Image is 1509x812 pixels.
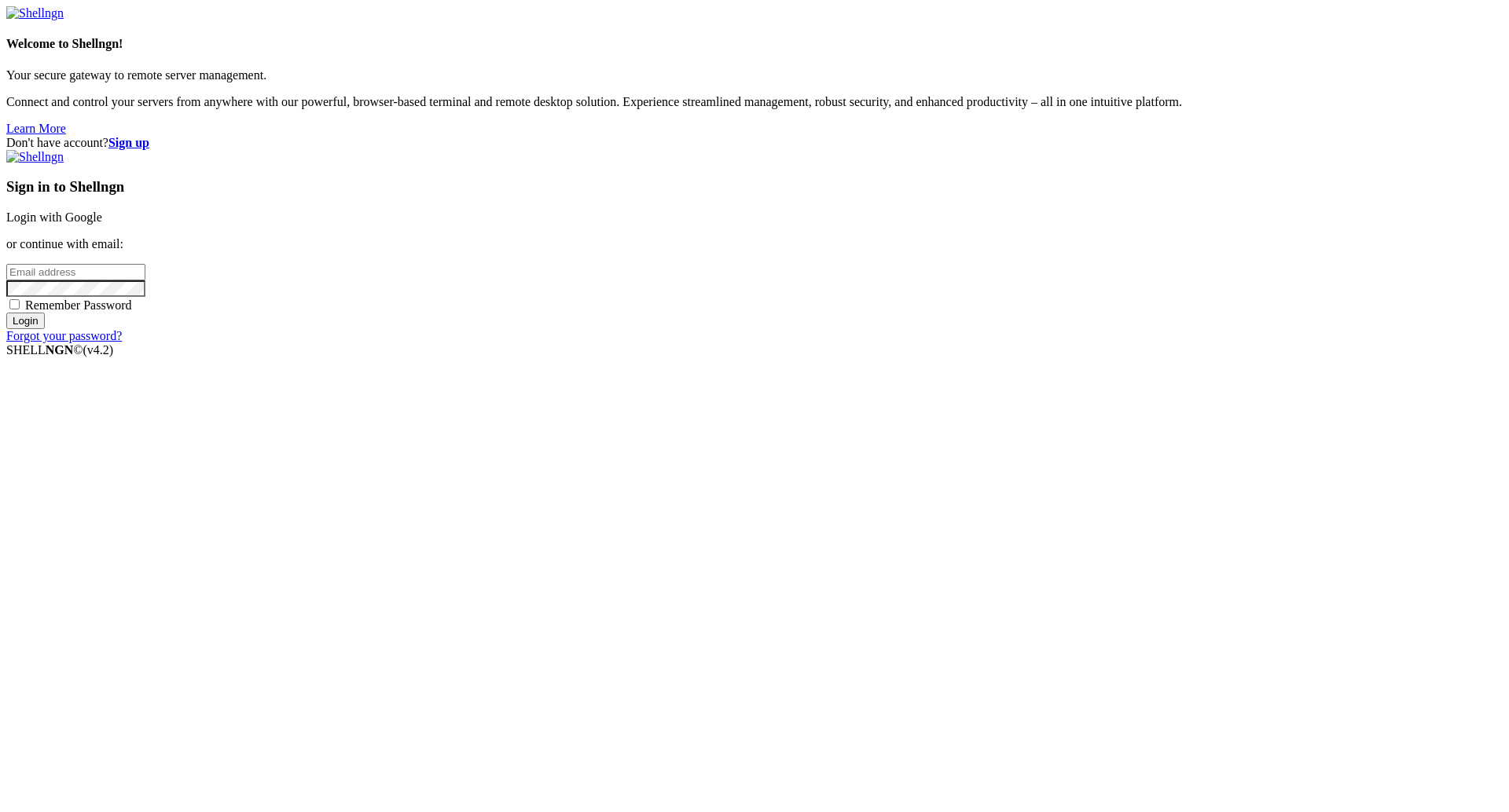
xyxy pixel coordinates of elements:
input: Login [6,313,45,329]
span: Remember Password [25,298,132,312]
img: Shellngn [6,6,64,20]
p: Your secure gateway to remote server management. [6,68,1503,82]
a: Login with Google [6,210,102,224]
h3: Sign in to Shellngn [6,178,1503,196]
span: SHELL © [6,343,113,357]
a: Forgot your password? [6,329,122,342]
a: Sign up [108,136,149,149]
input: Remember Password [9,299,20,309]
input: Email address [6,264,145,280]
h4: Welcome to Shellngn! [6,37,1503,51]
span: 4.2.0 [83,343,114,357]
a: Learn More [6,122,66,135]
b: NGN [46,343,74,357]
div: Don't have account? [6,136,1503,150]
p: Connect and control your servers from anywhere with our powerful, browser-based terminal and remo... [6,95,1503,109]
img: Shellngn [6,150,64,164]
p: or continue with email: [6,237,1503,251]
